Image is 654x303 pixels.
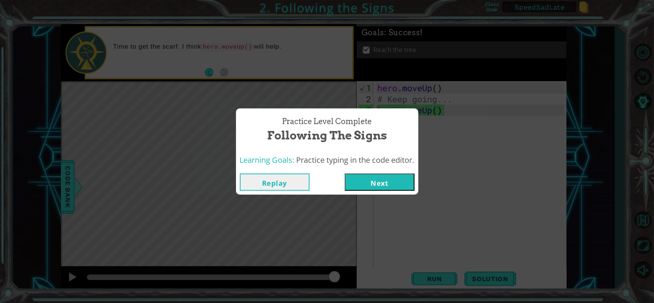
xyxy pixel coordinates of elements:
[240,155,295,165] span: Learning Goals:
[297,155,415,165] span: Practice typing in the code editor.
[240,174,310,191] button: Replay
[345,174,415,191] button: Next
[282,116,372,127] span: Practice Level Complete
[267,127,387,144] span: Following the Signs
